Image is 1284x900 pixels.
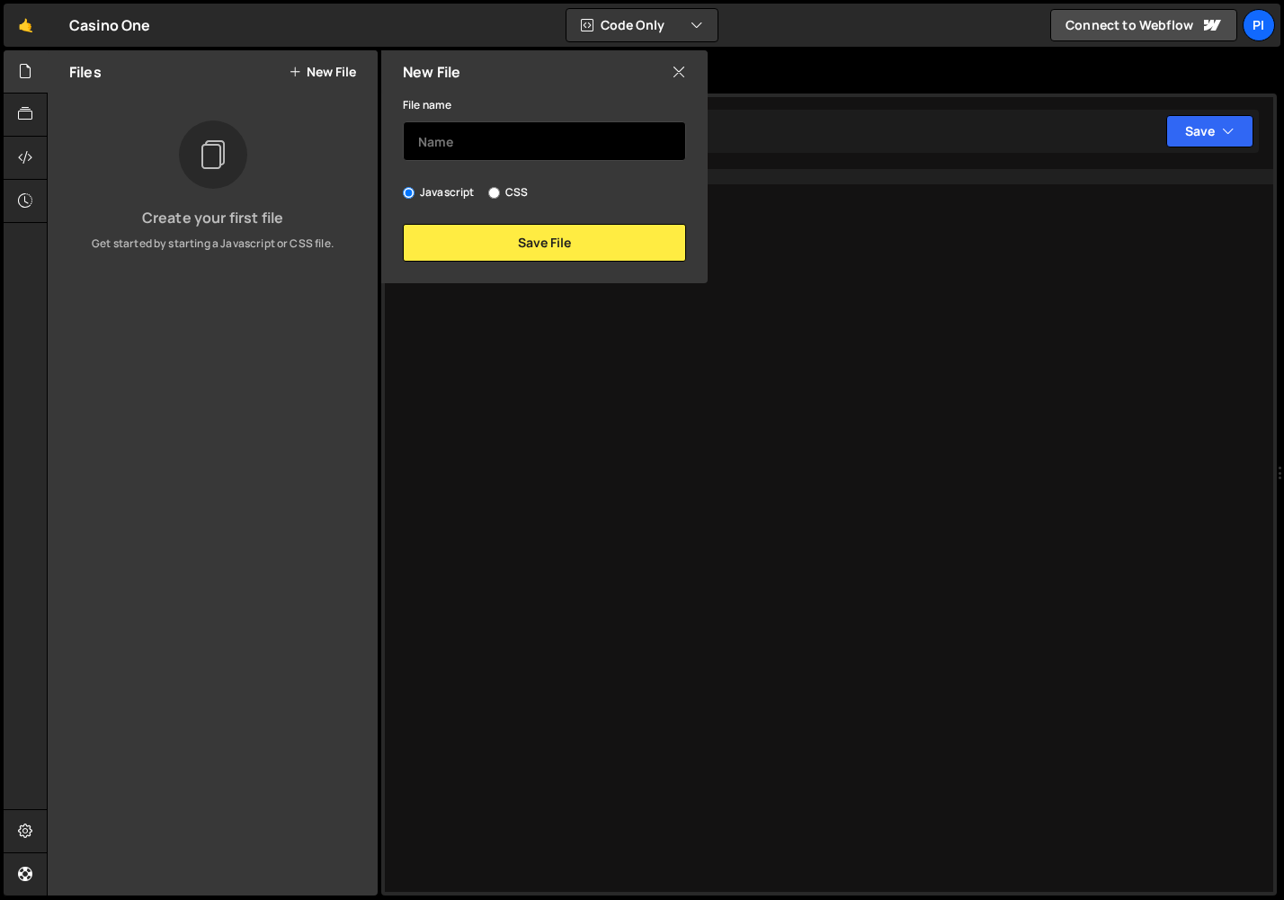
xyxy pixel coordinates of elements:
[403,121,686,161] input: Name
[403,183,475,201] label: Javascript
[566,9,718,41] button: Code Only
[403,96,451,114] label: File name
[1050,9,1237,41] a: Connect to Webflow
[289,65,356,79] button: New File
[403,224,686,262] button: Save File
[62,210,363,225] h3: Create your first file
[488,187,500,199] input: CSS
[1243,9,1275,41] a: Pi
[69,62,102,82] h2: Files
[69,14,151,36] div: Casino One
[62,236,363,252] p: Get started by starting a Javascript or CSS file.
[488,183,528,201] label: CSS
[403,62,460,82] h2: New File
[403,187,415,199] input: Javascript
[4,4,48,47] a: 🤙
[1166,115,1253,147] button: Save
